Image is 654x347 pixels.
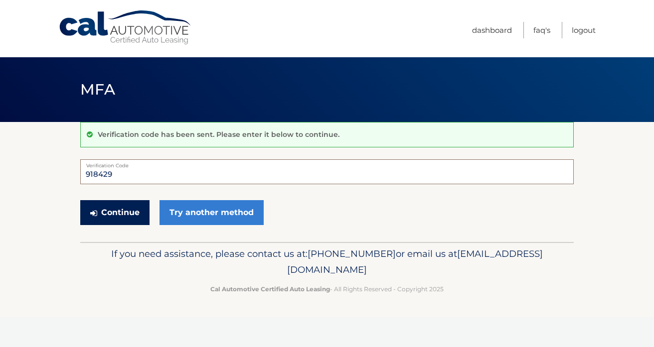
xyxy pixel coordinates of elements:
a: Dashboard [472,22,512,38]
a: FAQ's [533,22,550,38]
strong: Cal Automotive Certified Auto Leasing [210,285,330,293]
span: [EMAIL_ADDRESS][DOMAIN_NAME] [287,248,543,275]
label: Verification Code [80,159,574,167]
a: Logout [572,22,596,38]
button: Continue [80,200,150,225]
p: - All Rights Reserved - Copyright 2025 [87,284,567,294]
span: [PHONE_NUMBER] [308,248,396,259]
input: Verification Code [80,159,574,184]
a: Cal Automotive [58,10,193,45]
p: If you need assistance, please contact us at: or email us at [87,246,567,278]
span: MFA [80,80,115,99]
a: Try another method [160,200,264,225]
p: Verification code has been sent. Please enter it below to continue. [98,130,339,139]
